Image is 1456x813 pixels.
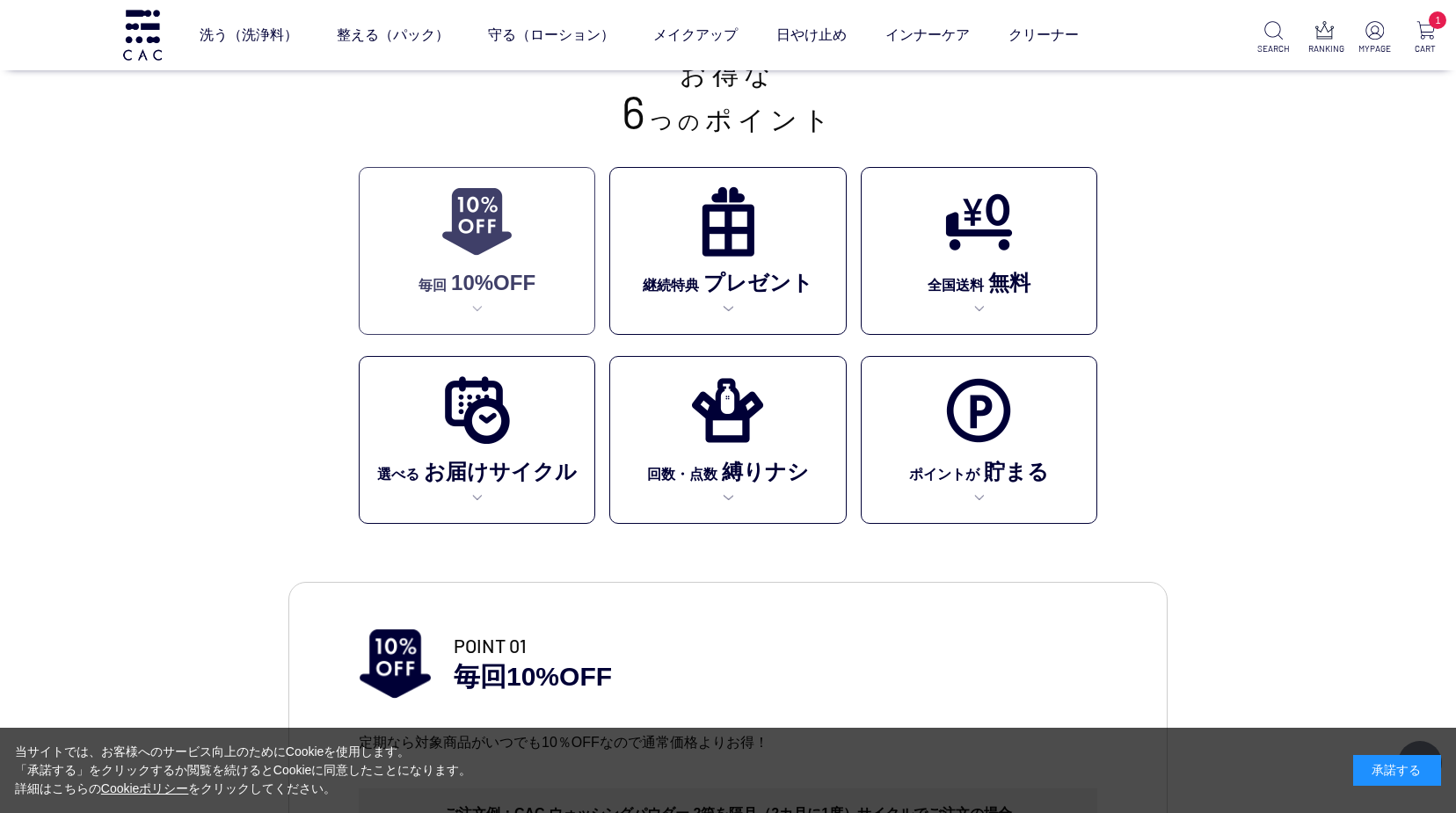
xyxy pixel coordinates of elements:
[861,356,1097,524] a: ポイントが貯まる ポイントが貯まる
[861,167,1097,335] a: 全国送料無料 全国送料無料
[643,265,813,299] p: 継続特典
[705,105,835,134] span: ポイント
[647,454,809,488] p: 回数・点数
[488,11,615,60] a: 守る（ローション）
[653,11,738,60] a: メイクアップ
[1308,21,1341,55] a: RANKING
[984,271,1030,294] span: 無料
[359,167,595,335] a: 10%OFF 毎回10%OFF
[441,374,513,446] img: 選べるお届けサイクル
[692,374,764,446] img: 回数・点数縛りナシ
[943,374,1015,446] img: ポイントが貯まる
[447,271,535,294] span: 10%OFF
[928,265,1030,299] p: 全国送料
[1409,42,1442,55] p: CART
[120,10,164,60] img: logo
[776,11,847,60] a: 日やけ止め
[101,781,189,795] a: Cookieポリシー
[909,454,1049,488] p: ポイントが
[441,185,513,258] img: 10%OFF
[359,356,595,524] a: 選べるお届けサイクル 選べるお届けサイクル
[359,627,433,700] img: 10%OFF
[1353,755,1441,786] div: 承諾する
[454,632,1097,658] span: POINT 01
[200,11,298,60] a: 洗う（洗浄料）
[419,265,535,299] p: 毎回
[717,460,809,483] span: 縛りナシ
[419,460,577,483] span: お届けサイクル
[1429,11,1446,29] span: 1
[1358,42,1391,55] p: MYPAGE
[1257,21,1290,55] a: SEARCH
[885,11,970,60] a: インナーケア
[1409,21,1442,55] a: 1 CART
[609,167,846,335] a: 継続特典プレゼント 継続特典プレゼント
[943,185,1015,258] img: 全国送料無料
[1008,11,1079,60] a: クリーナー
[609,356,846,524] a: 回数・点数縛りナシ 回数・点数縛りナシ
[454,632,1097,695] p: 毎回10%OFF
[622,83,651,138] span: 6
[15,743,472,798] div: 当サイトでは、お客様へのサービス向上のためにCookieを使用します。 「承諾する」をクリックするか閲覧を続けるとCookieに同意したことになります。 詳細はこちらの をクリックしてください。
[1257,42,1290,55] p: SEARCH
[1308,42,1341,55] p: RANKING
[699,271,813,294] span: プレゼント
[692,185,764,258] img: 継続特典プレゼント
[288,88,1168,134] p: つの
[1358,21,1391,55] a: MYPAGE
[337,11,449,60] a: 整える（パック）
[377,454,577,488] p: 選べる
[979,460,1049,483] span: 貯まる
